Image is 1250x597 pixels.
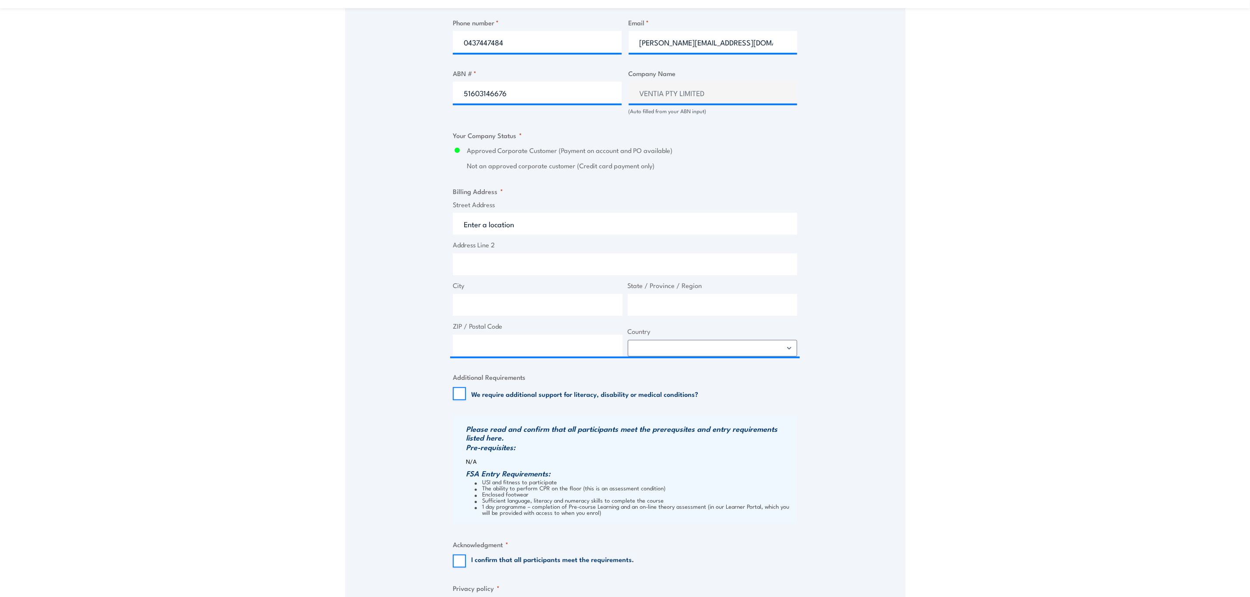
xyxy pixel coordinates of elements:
label: Company Name [629,68,798,78]
legend: Billing Address [453,186,503,196]
label: Not an approved corporate customer (Credit card payment only) [467,161,797,171]
label: Email [629,17,798,28]
legend: Acknowledgment [453,539,508,549]
label: City [453,281,623,291]
label: Phone number [453,17,622,28]
label: Country [628,326,798,337]
p: N/A [466,458,795,465]
label: Address Line 2 [453,240,797,250]
label: We require additional support for literacy, disability or medical conditions? [471,389,698,398]
label: I confirm that all participants meet the requirements. [471,555,634,568]
div: (Auto filled from your ABN input) [629,107,798,115]
label: Approved Corporate Customer (Payment on account and PO available) [467,146,797,156]
h3: Please read and confirm that all participants meet the prerequsites and entry requirements listed... [466,424,795,442]
label: ZIP / Postal Code [453,321,623,331]
li: Sufficient language, literacy and numeracy skills to complete the course [475,497,795,503]
legend: Additional Requirements [453,372,525,382]
label: Street Address [453,200,797,210]
h3: FSA Entry Requirements: [466,469,795,478]
legend: Your Company Status [453,130,522,140]
li: 1 day programme – completion of Pre-course Learning and an on-line theory assessment (in our Lear... [475,503,795,515]
li: Enclosed footwear [475,491,795,497]
li: The ability to perform CPR on the floor (this is an assessment condition) [475,485,795,491]
li: USI and fitness to participate [475,479,795,485]
legend: Privacy policy [453,583,500,593]
input: Enter a location [453,213,797,235]
label: State / Province / Region [628,281,798,291]
h3: Pre-requisites: [466,443,795,451]
label: ABN # [453,68,622,78]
